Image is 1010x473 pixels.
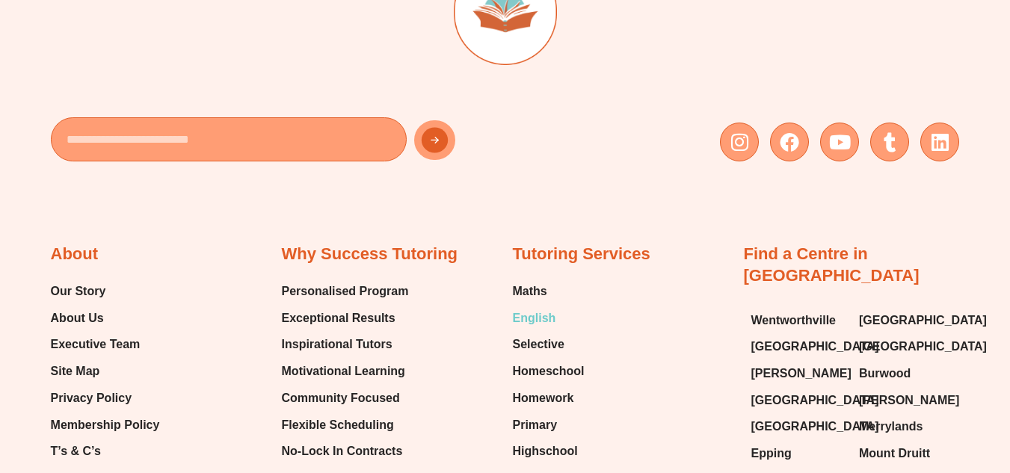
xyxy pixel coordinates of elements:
span: X [370,71,375,79]
span: U [386,71,392,79]
span: B [267,300,272,309]
span: L [359,282,363,290]
span: B [257,300,262,309]
span: H [212,282,218,290]
span: W [121,61,129,69]
span: B [86,300,91,309]
a: Site Map [51,360,160,383]
span: D [168,71,174,79]
span: Wentworthville [751,309,837,332]
span: V [210,71,215,79]
span: B [216,300,221,309]
a: Homeschool [513,360,585,383]
span:  [119,282,127,290]
span: Q [291,282,298,290]
span: B [155,300,161,309]
span: / [81,71,84,79]
span: F [383,282,388,290]
span: Site Map [51,360,100,383]
span: F [375,71,380,79]
span: O [377,282,384,290]
span: Z [141,71,146,79]
span: L [310,71,315,79]
span: X [381,71,387,79]
span: : [108,61,110,69]
span: H [331,71,337,79]
span: B [202,300,207,309]
a: Membership Policy [51,414,160,436]
span: H [187,282,193,290]
a: Personalised Program [282,280,409,303]
span: About Us [51,307,104,330]
span: W [258,282,266,290]
span: B [225,300,230,309]
span: ( [349,71,352,79]
span: J [153,71,157,79]
a: [GEOGRAPHIC_DATA] [751,389,844,412]
span: H [387,282,393,290]
span: L [264,71,268,79]
span: U [166,282,172,290]
span: Flexible Scheduling [282,414,394,436]
span: B [211,300,216,309]
span:  [199,71,207,79]
span: 3 [338,71,342,79]
span: W [230,71,238,79]
span:  [299,71,307,79]
span: \ [101,61,103,69]
span:  [217,282,225,290]
span: B [160,300,165,309]
span:  [270,282,278,290]
span: H [118,71,124,79]
span: H [237,71,243,79]
span: B [174,300,179,309]
span: R [161,282,167,290]
span: Inspirational Tutors [282,333,392,356]
span:  [369,282,378,290]
a: Selective [513,333,585,356]
span: R [136,71,142,79]
span: + [81,282,87,290]
span: K [326,71,331,79]
span:  [168,61,176,69]
span: P [196,282,201,290]
span: W [287,282,295,290]
span: Z [92,282,97,290]
span: Primary [513,414,558,436]
span:  [275,71,283,79]
span: P [312,282,317,290]
span: B [91,300,96,309]
span: English [513,307,556,330]
span: Our Story [51,280,106,303]
span: W [332,282,340,290]
span: D [102,71,108,79]
span: F [144,61,150,69]
span: N [354,282,360,290]
span: I [176,282,178,290]
span: S [318,282,324,290]
a: No-Lock In Contracts [282,440,409,463]
span: T’s & C’s [51,440,101,463]
span:  [109,71,117,79]
span: D [201,71,207,79]
span:  [105,61,114,69]
span: U [116,61,122,69]
span: No-Lock In Contracts [282,440,403,463]
a: Primary [513,414,585,436]
span: Highschool [513,440,578,463]
span: ( [81,61,84,69]
a: T’s & C’s [51,440,160,463]
span: Homework [513,387,574,409]
span:  [359,71,367,79]
span: O [137,282,144,290]
span: K [182,282,188,290]
span: B [230,300,235,309]
a: [GEOGRAPHIC_DATA] [751,336,844,358]
span: H [110,282,116,290]
form: New Form [51,117,498,169]
span:  [321,71,330,79]
span: U [368,71,374,79]
span: L [334,282,339,290]
span: Q [148,71,155,79]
